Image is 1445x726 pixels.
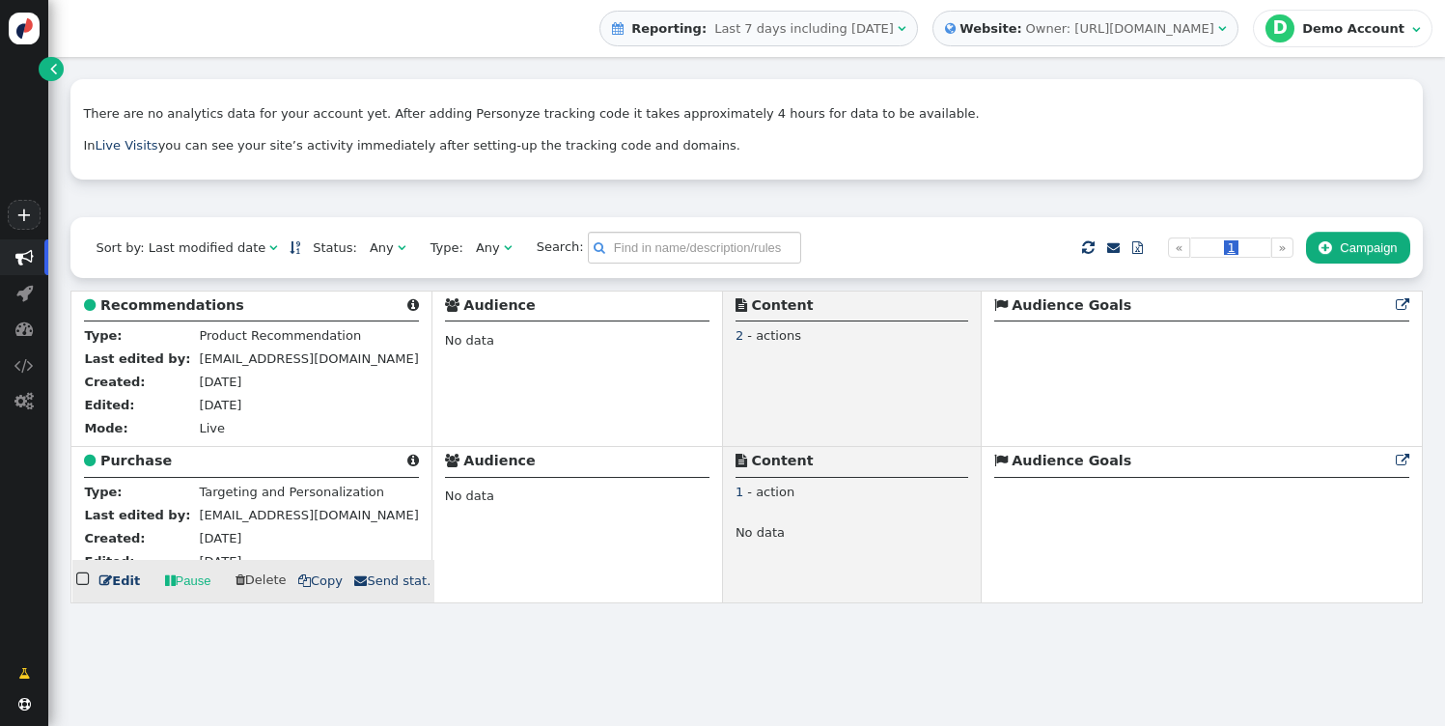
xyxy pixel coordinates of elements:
[95,138,157,153] a: Live Visits
[1107,240,1120,255] a: 
[8,200,41,230] a: +
[945,19,956,39] span: 
[354,573,431,588] span: Send stat.
[463,297,535,313] b: Audience
[100,297,244,313] b: Recommendations
[1168,237,1190,259] a: «
[1302,21,1408,37] div: Demo Account
[39,57,63,81] a: 
[199,351,418,366] span: [EMAIL_ADDRESS][DOMAIN_NAME]
[354,574,367,587] span: 
[1319,240,1331,255] span: 
[84,508,190,522] b: Last edited by:
[1396,298,1409,312] span: 
[269,241,277,254] span: 
[1265,14,1294,43] div: D
[300,238,357,258] span: Status:
[747,328,801,343] span: - actions
[199,328,361,343] span: Product Recommendation
[994,298,1008,312] span: 
[1082,237,1095,259] span: 
[445,454,459,467] span: 
[612,22,624,35] span: 
[84,351,190,366] b: Last edited by:
[199,531,241,545] span: [DATE]
[236,572,287,587] span: Delete
[1218,22,1226,35] span: 
[354,572,431,591] a: Send stat.
[1396,453,1409,468] a: 
[445,489,494,503] span: No data
[524,239,584,254] span: Search:
[14,392,34,410] span: 
[15,320,34,338] span: 
[445,298,459,312] span: 
[298,573,343,588] span: Copy
[16,284,33,302] span: 
[1396,297,1409,313] a: 
[83,104,1409,124] p: There are no analytics data for your account yet. After adding Personyze tracking code it takes a...
[370,238,394,258] div: Any
[747,485,794,499] span: - action
[398,241,405,254] span: 
[99,574,112,587] span: 
[14,356,34,375] span: 
[714,21,894,36] span: Last 7 days including [DATE]
[84,454,96,467] span: 
[84,531,145,545] b: Created:
[199,508,418,522] span: [EMAIL_ADDRESS][DOMAIN_NAME]
[99,572,140,591] a: Edit
[290,241,300,254] span: Sorted in descending order
[1132,241,1143,254] span: 
[1012,297,1131,313] b: Audience Goals
[84,328,122,343] b: Type:
[6,657,42,690] a: 
[418,238,463,258] span: Type:
[50,59,57,78] span: 
[736,525,785,544] span: No data
[994,454,1008,467] span: 
[1412,23,1420,36] span: 
[84,298,96,312] span: 
[199,375,241,389] span: [DATE]
[445,333,494,348] span: No data
[15,248,34,266] span: 
[76,568,93,592] span: 
[736,298,747,312] span: 
[588,232,801,265] input: Find in name/description/rules
[736,454,747,467] span: 
[751,453,813,468] b: Content
[290,240,300,255] a: 
[18,698,31,711] span: 
[627,21,710,36] b: Reporting:
[83,136,1409,155] p: In you can see your site’s activity immediately after setting-up the tracking code and domains.
[476,238,500,258] div: Any
[898,22,905,35] span: 
[736,328,743,343] span: 2
[1026,19,1214,39] div: Owner: [URL][DOMAIN_NAME]
[463,453,535,468] b: Audience
[504,241,512,254] span: 
[165,572,176,591] span: 
[1306,232,1410,265] button: Campaign
[298,574,311,587] span: 
[1107,241,1120,254] span: 
[84,375,145,389] b: Created:
[1396,454,1409,467] span: 
[1224,240,1237,255] span: 1
[153,565,224,598] a: Pause
[199,485,384,499] span: Targeting and Personalization
[956,19,1025,39] b: Website:
[1120,232,1155,265] a: 
[594,238,605,258] span: 
[84,485,122,499] b: Type:
[236,573,245,586] span: 
[736,485,743,499] span: 1
[96,238,265,258] div: Sort by: Last modified date
[18,664,30,684] span: 
[236,572,291,587] a: Delete
[1012,453,1131,468] b: Audience Goals
[407,298,419,312] span: 
[298,572,343,591] a: Copy
[9,13,41,44] img: logo-icon.svg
